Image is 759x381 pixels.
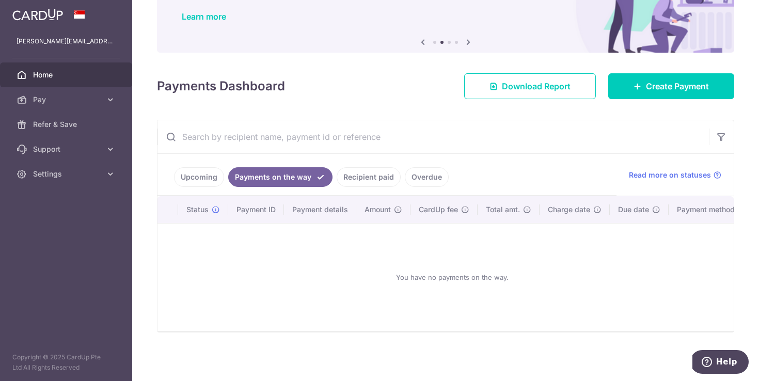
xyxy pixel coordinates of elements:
[486,204,520,215] span: Total amt.
[186,204,209,215] span: Status
[33,119,101,130] span: Refer & Save
[548,204,590,215] span: Charge date
[464,73,596,99] a: Download Report
[33,169,101,179] span: Settings
[170,232,735,323] div: You have no payments on the way.
[174,167,224,187] a: Upcoming
[33,70,101,80] span: Home
[405,167,449,187] a: Overdue
[228,196,284,223] th: Payment ID
[692,350,749,376] iframe: Opens a widget where you can find more information
[182,11,226,22] a: Learn more
[365,204,391,215] span: Amount
[419,204,458,215] span: CardUp fee
[669,196,747,223] th: Payment method
[33,144,101,154] span: Support
[157,120,709,153] input: Search by recipient name, payment id or reference
[646,80,709,92] span: Create Payment
[228,167,333,187] a: Payments on the way
[17,36,116,46] p: [PERSON_NAME][EMAIL_ADDRESS][DOMAIN_NAME]
[337,167,401,187] a: Recipient paid
[502,80,571,92] span: Download Report
[608,73,734,99] a: Create Payment
[618,204,649,215] span: Due date
[629,170,711,180] span: Read more on statuses
[284,196,356,223] th: Payment details
[33,94,101,105] span: Pay
[629,170,721,180] a: Read more on statuses
[12,8,63,21] img: CardUp
[157,77,285,96] h4: Payments Dashboard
